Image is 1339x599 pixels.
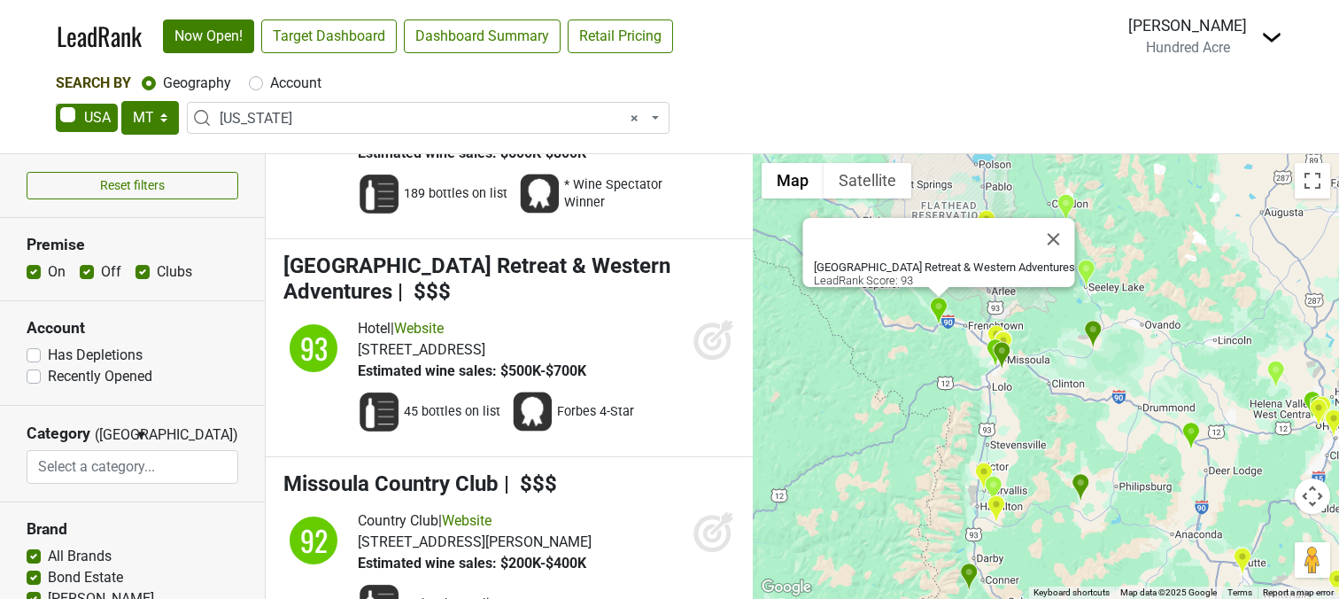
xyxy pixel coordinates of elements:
[1120,587,1217,597] span: Map data ©2025 Google
[994,330,1012,359] div: Depot Bar & Restaurant
[1056,193,1075,222] div: Holland Lake Lodge
[48,261,66,283] label: On
[814,261,1075,274] b: [GEOGRAPHIC_DATA] Retreat & Western Adventures
[358,533,592,550] span: [STREET_ADDRESS][PERSON_NAME]
[404,403,500,421] span: 45 bottles on list
[358,555,586,572] span: Estimated wine sales: $200K-$400K
[283,318,344,378] img: quadrant_split.svg
[977,209,995,238] div: Post Creek Steak & Tap House
[1033,218,1075,261] button: Close
[757,576,816,599] a: Open this area in Google Maps (opens a new window)
[220,108,647,129] span: Montana
[1233,547,1251,576] div: Lydia's Supper Club
[187,102,669,134] span: Montana
[1128,14,1247,37] div: [PERSON_NAME]
[568,19,673,53] a: Retail Pricing
[283,510,344,571] img: quadrant_split.svg
[157,261,192,283] label: Clubs
[929,297,948,326] div: Riverview Ranch Retreat & Western Adventures
[1295,163,1330,198] button: Toggle fullscreen view
[358,362,586,379] span: Estimated wine sales: $500K-$700K
[283,253,670,304] span: [GEOGRAPHIC_DATA] Retreat & Western Adventures
[358,318,586,339] div: |
[564,176,679,212] span: * Wine Spectator Winner
[1266,360,1285,389] div: Marysville House
[987,494,1005,524] div: Skalkaho Steak House
[261,19,397,53] a: Target Dashboard
[270,73,321,94] label: Account
[57,18,142,55] a: LeadRank
[1033,587,1110,599] button: Keyboard shortcuts
[404,185,507,203] span: 189 bottles on list
[1146,39,1230,56] span: Hundred Acre
[1072,473,1090,502] div: The Ranch at Rock Creek
[48,345,143,366] label: Has Depletions
[824,163,911,198] button: Show satellite imagery
[1084,320,1103,349] div: The Resort at Paws Up
[358,341,485,358] span: [STREET_ADDRESS]
[27,424,90,443] h3: Category
[95,424,130,450] span: ([GEOGRAPHIC_DATA])
[27,172,238,199] button: Reset filters
[358,510,592,532] div: |
[1227,587,1252,597] a: Terms (opens in new tab)
[101,261,121,283] label: Off
[404,19,561,53] a: Dashboard Summary
[287,322,340,375] div: 93
[358,391,400,433] img: Wine List
[358,320,391,337] span: Hotel
[287,514,340,567] div: 92
[27,450,237,484] input: Select a category...
[960,563,979,592] div: Triple Creek Ranch
[163,73,231,94] label: Geography
[283,471,499,496] span: Missoula Country Club
[48,546,112,567] label: All Brands
[1309,395,1327,424] div: Silver Star Steak Company
[27,236,238,254] h3: Premise
[986,338,1004,368] div: Missoula Country Club
[518,173,561,215] img: Award
[394,320,444,337] a: Website
[984,475,1002,504] div: Stock Farm Club
[1303,391,1321,420] div: Green Meadow Country Club
[48,366,152,387] label: Recently Opened
[762,163,824,198] button: Show street map
[1261,27,1282,48] img: Dropdown Menu
[27,520,238,539] h3: Brand
[398,279,451,304] span: | $$$
[358,512,438,529] span: Country Club
[1077,259,1095,288] div: Lindey's Prime Steak House
[1295,478,1330,514] button: Map camera controls
[1312,395,1331,424] div: Toppers Cellar
[27,319,238,338] h3: Account
[56,74,131,91] span: Search By
[442,512,491,529] a: Website
[1295,542,1330,578] button: Drag Pegman onto the map to open Street View
[511,391,553,433] img: Award
[48,567,123,588] label: Bond Estate
[135,427,148,443] span: ▼
[557,403,634,421] span: Forbes 4-Star
[993,341,1011,370] div: The Keep Restaurant
[987,324,1005,354] div: Kobe Seafood & Steak
[1309,398,1327,427] div: The Pan Handler
[358,144,586,161] span: Estimated wine sales: $600K-$800K
[974,462,993,491] div: The Wild Mare
[994,331,1012,360] div: Plonk - Missoula
[1181,422,1200,451] div: Rock Creek Cattle Company
[814,261,1075,287] div: LeadRank Score: 93
[163,19,254,53] a: Now Open!
[1263,587,1334,597] a: Report a map error
[358,173,400,215] img: Wine List
[757,576,816,599] img: Google
[504,471,557,496] span: | $$$
[631,108,639,129] span: Remove all items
